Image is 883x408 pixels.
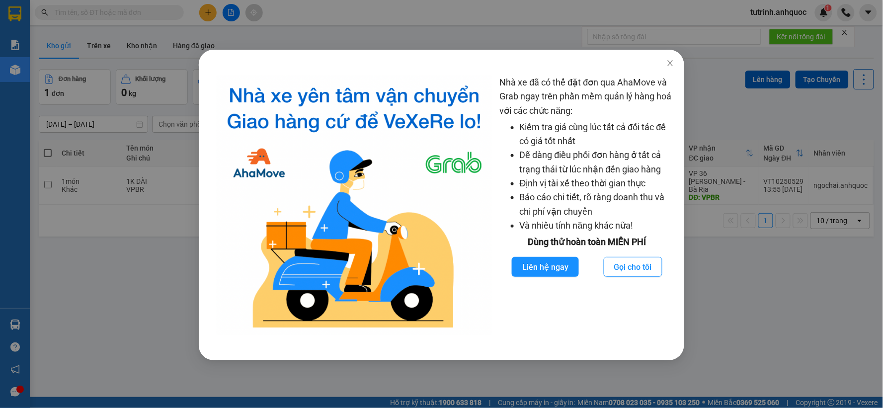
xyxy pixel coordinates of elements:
li: Định vị tài xế theo thời gian thực [520,176,675,190]
div: Nhà xe đã có thể đặt đơn qua AhaMove và Grab ngay trên phần mềm quản lý hàng hoá với các chức năng: [500,76,675,335]
li: Báo cáo chi tiết, rõ ràng doanh thu và chi phí vận chuyển [520,190,675,219]
span: Gọi cho tôi [614,261,652,273]
button: Close [656,50,684,78]
span: Liên hệ ngay [522,261,568,273]
li: Dễ dàng điều phối đơn hàng ở tất cả trạng thái từ lúc nhận đến giao hàng [520,148,675,176]
img: logo [217,76,492,335]
button: Gọi cho tôi [604,257,662,277]
button: Liên hệ ngay [512,257,579,277]
li: Kiểm tra giá cùng lúc tất cả đối tác để có giá tốt nhất [520,120,675,149]
span: close [666,59,674,67]
li: Và nhiều tính năng khác nữa! [520,219,675,233]
div: Dùng thử hoàn toàn MIỄN PHÍ [500,235,675,249]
